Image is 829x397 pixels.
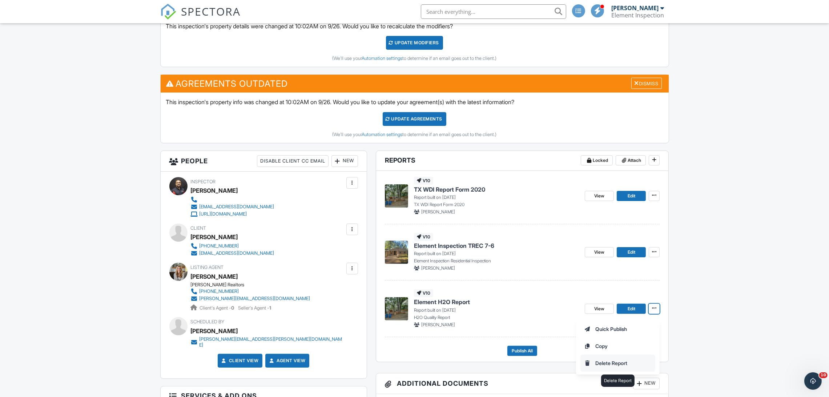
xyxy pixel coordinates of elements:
div: This inspection's property details were changed at 10:02AM on 9/26. Would you like to recalculate... [161,17,669,67]
iframe: Intercom live chat [804,372,822,390]
div: [PERSON_NAME] [191,185,238,196]
div: [PHONE_NUMBER] [200,243,239,249]
div: [PERSON_NAME] [612,4,659,12]
a: [PERSON_NAME][EMAIL_ADDRESS][PERSON_NAME][DOMAIN_NAME] [191,336,345,348]
div: [EMAIL_ADDRESS][DOMAIN_NAME] [200,204,274,210]
span: Scheduled By [191,319,225,324]
div: [EMAIL_ADDRESS][DOMAIN_NAME] [200,250,274,256]
div: New [633,378,660,389]
div: [PERSON_NAME] Realtors [191,282,316,288]
div: (We'll use your to determine if an email goes out to the client.) [166,132,663,138]
input: Search everything... [421,4,566,19]
div: [PERSON_NAME] [191,232,238,242]
div: [PERSON_NAME][EMAIL_ADDRESS][PERSON_NAME][DOMAIN_NAME] [200,336,345,348]
div: New [331,155,358,167]
h3: Additional Documents [376,373,669,394]
a: [PHONE_NUMBER] [191,242,274,250]
div: [PERSON_NAME] [191,271,238,282]
span: Listing Agent [191,265,224,270]
span: Inspector [191,179,216,184]
span: 10 [819,372,828,378]
a: Agent View [268,357,305,364]
div: [PERSON_NAME] [191,326,238,336]
a: [PERSON_NAME][EMAIL_ADDRESS][DOMAIN_NAME] [191,295,310,302]
div: Update Agreements [383,112,446,126]
a: SPECTORA [160,10,241,25]
span: Client's Agent - [200,305,236,311]
div: [URL][DOMAIN_NAME] [200,211,247,217]
a: Automation settings [362,56,403,61]
a: [URL][DOMAIN_NAME] [191,210,274,218]
div: Disable Client CC Email [257,155,329,167]
div: Element Inspection [612,12,664,19]
strong: 1 [270,305,271,311]
span: SPECTORA [181,4,241,19]
h3: Agreements Outdated [161,75,669,93]
div: Dismiss [631,78,662,89]
div: [PHONE_NUMBER] [200,288,239,294]
a: [EMAIL_ADDRESS][DOMAIN_NAME] [191,203,274,210]
a: [PHONE_NUMBER] [191,288,310,295]
a: Client View [220,357,259,364]
a: Automation settings [362,132,403,137]
h3: People [161,151,367,172]
strong: 0 [232,305,234,311]
img: The Best Home Inspection Software - Spectora [160,4,176,20]
span: Seller's Agent - [238,305,271,311]
span: Client [191,225,206,231]
a: [EMAIL_ADDRESS][DOMAIN_NAME] [191,250,274,257]
div: This inspection's property info was changed at 10:02AM on 9/26. Would you like to update your agr... [161,93,669,143]
div: (We'll use your to determine if an email goes out to the client.) [166,56,663,61]
div: [PERSON_NAME][EMAIL_ADDRESS][DOMAIN_NAME] [200,296,310,302]
div: UPDATE Modifiers [386,36,443,50]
